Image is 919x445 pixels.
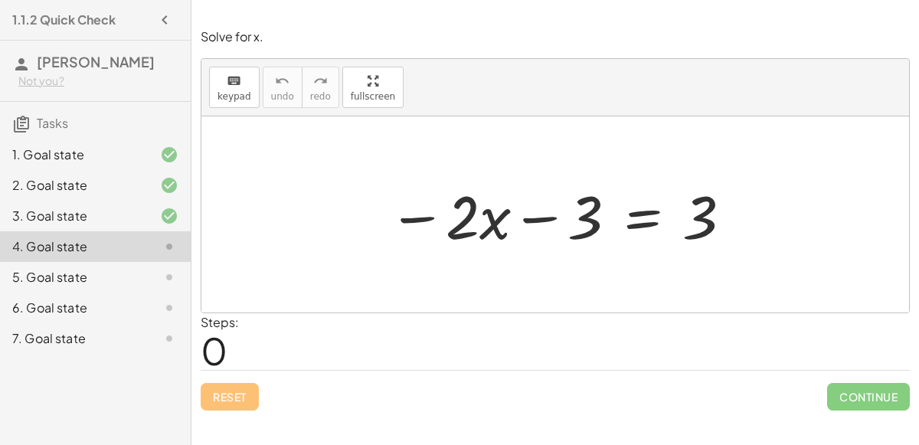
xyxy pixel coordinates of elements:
span: 0 [201,327,227,374]
i: Task not started. [160,237,178,256]
i: Task not started. [160,329,178,348]
span: [PERSON_NAME] [37,53,155,70]
button: redoredo [302,67,339,108]
i: Task not started. [160,268,178,286]
i: Task finished and correct. [160,207,178,225]
span: fullscreen [351,91,395,102]
span: undo [271,91,294,102]
span: keypad [217,91,251,102]
i: Task finished and correct. [160,176,178,195]
div: 4. Goal state [12,237,136,256]
div: 5. Goal state [12,268,136,286]
button: fullscreen [342,67,404,108]
div: 7. Goal state [12,329,136,348]
i: keyboard [227,72,241,90]
i: Task finished and correct. [160,146,178,164]
div: 3. Goal state [12,207,136,225]
label: Steps: [201,314,239,330]
i: undo [275,72,289,90]
span: Tasks [37,115,68,131]
span: redo [310,91,331,102]
i: redo [313,72,328,90]
div: Not you? [18,74,178,89]
button: keyboardkeypad [209,67,260,108]
div: 6. Goal state [12,299,136,317]
h4: 1.1.2 Quick Check [12,11,116,29]
p: Solve for x. [201,28,910,46]
div: 1. Goal state [12,146,136,164]
div: 2. Goal state [12,176,136,195]
i: Task not started. [160,299,178,317]
button: undoundo [263,67,303,108]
